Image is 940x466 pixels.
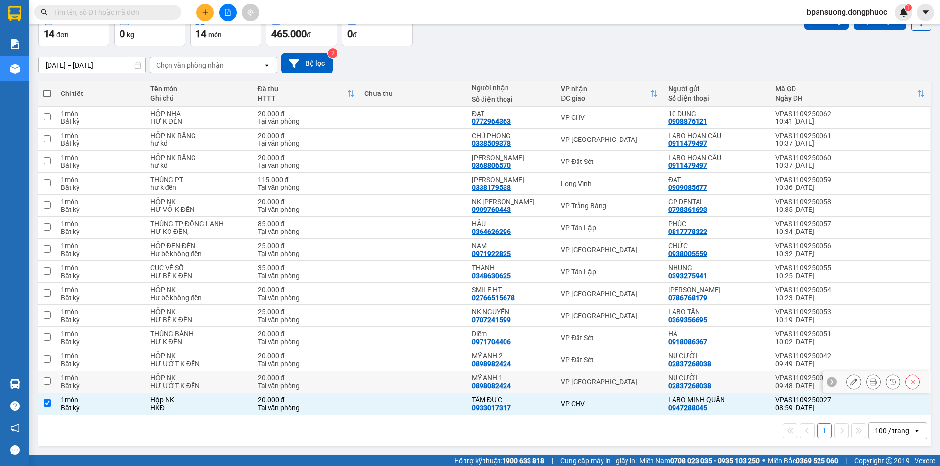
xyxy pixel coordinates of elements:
div: PHÚC [668,220,766,228]
div: DUY VỸ [668,286,766,294]
div: HỘP NK [150,374,248,382]
div: VP [GEOGRAPHIC_DATA] [561,136,658,143]
div: HƯ K ĐỀN [150,117,248,125]
img: warehouse-icon [10,64,20,74]
div: Hư bể không đền [150,294,248,302]
div: 08:59 [DATE] [775,404,925,412]
button: Bộ lọc [281,53,333,73]
div: Bất kỳ [61,140,140,147]
div: CHÚ PHONG [472,132,551,140]
div: 0911479497 [668,140,707,147]
div: Tại văn phòng [258,162,355,169]
div: Tại văn phòng [258,316,355,324]
div: Đã thu [258,85,347,93]
div: VP CHV [561,400,658,408]
div: 1 món [61,220,140,228]
div: VP Tân Lập [561,224,658,232]
span: Cung cấp máy in - giấy in: [560,455,637,466]
div: VPAS1109250055 [775,264,925,272]
div: LABO TẤN [668,308,766,316]
div: 1 món [61,352,140,360]
div: Tại văn phòng [258,140,355,147]
div: 0971704406 [472,338,511,346]
div: ĐC giao [561,94,651,102]
span: caret-down [921,8,930,17]
div: 0772964363 [472,117,511,125]
div: VPAS1109250042 [775,352,925,360]
button: Đã thu465.000đ [266,11,337,46]
button: aim [242,4,259,21]
div: 09:48 [DATE] [775,382,925,390]
div: Bất kỳ [61,162,140,169]
div: hư kd [150,162,248,169]
div: 20.000 đ [258,330,355,338]
th: Toggle SortBy [253,81,360,107]
img: logo-vxr [8,6,21,21]
div: CHỨC [668,242,766,250]
div: Người gửi [668,85,766,93]
div: 0898982424 [472,360,511,368]
div: THANH [472,264,551,272]
div: MỸ ANH 2 [472,352,551,360]
div: HỘP NHA [150,110,248,117]
div: Mã GD [775,85,917,93]
div: 1 món [61,264,140,272]
div: Bất kỳ [61,294,140,302]
div: Tại văn phòng [258,338,355,346]
span: món [208,31,222,39]
div: Tên món [150,85,248,93]
span: copyright [886,457,892,464]
span: 0 [120,28,125,40]
svg: open [263,61,271,69]
div: MỸ ANH 1 [472,374,551,382]
div: Diễm [472,330,551,338]
span: file-add [224,9,231,16]
div: 10:19 [DATE] [775,316,925,324]
div: HỘP NK RĂNG [150,154,248,162]
span: aim [247,9,254,16]
sup: 2 [328,48,337,58]
span: | [552,455,553,466]
div: THÙNG BÁNH [150,330,248,338]
div: 02837268038 [668,382,711,390]
div: 10:32 [DATE] [775,250,925,257]
button: 1 [817,423,832,438]
div: Ngày ĐH [775,94,917,102]
div: NGỌC PHƯƠNG [472,176,551,184]
div: 0368806570 [472,162,511,169]
div: HƯ KO ĐỀN, [150,228,248,235]
div: 20.000 đ [258,374,355,382]
span: đ [353,31,357,39]
div: GP DENTAL [668,198,766,206]
div: HỘP ĐEN ĐÈN [150,242,248,250]
span: message [10,445,20,455]
div: VP [GEOGRAPHIC_DATA] [561,312,658,320]
div: 10:37 [DATE] [775,140,925,147]
div: Bất kỳ [61,117,140,125]
div: Bất kỳ [61,404,140,412]
div: HTTT [258,94,347,102]
div: NHUNG [668,264,766,272]
strong: 1900 633 818 [502,457,544,465]
div: 0338509378 [472,140,511,147]
div: VP Trảng Bàng [561,202,658,210]
div: 10:35 [DATE] [775,206,925,213]
div: VPAS1109250057 [775,220,925,228]
div: 1 món [61,308,140,316]
span: search [41,9,48,16]
div: 0707241599 [472,316,511,324]
button: plus [196,4,214,21]
div: 0369356695 [668,316,707,324]
div: HÀ [668,330,766,338]
div: 1 món [61,330,140,338]
div: VP [GEOGRAPHIC_DATA] [561,246,658,254]
div: Long Vĩnh [561,180,658,187]
div: 0911479497 [668,162,707,169]
div: VP [GEOGRAPHIC_DATA] [561,378,658,386]
div: VP Đất Sét [561,356,658,364]
div: 1 món [61,286,140,294]
button: Chưa thu0đ [342,11,413,46]
span: Miền Nam [639,455,760,466]
div: HƯ K ĐỀN [150,338,248,346]
div: VP nhận [561,85,651,93]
